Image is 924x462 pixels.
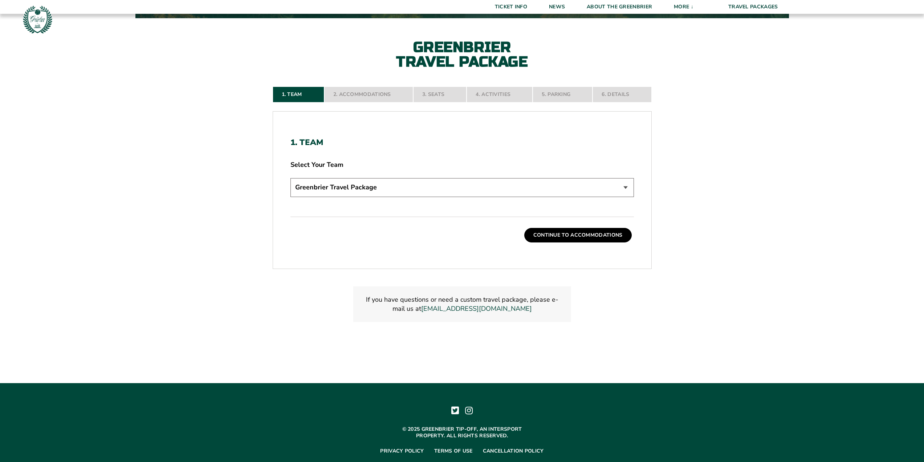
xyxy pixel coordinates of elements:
[524,228,632,242] button: Continue To Accommodations
[421,304,532,313] a: Link greenbriertipoff@intersport.global
[390,426,535,439] p: © 2025 Greenbrier Tip-off, an Intersport property. All rights reserved.
[380,448,424,454] a: Privacy Policy
[290,160,634,169] label: Select Your Team
[382,40,542,69] h2: Greenbrier Travel Package
[290,138,634,147] h2: 1. Team
[483,448,544,454] a: Cancellation Policy
[362,295,562,313] p: If you have questions or need a custom travel package, please e-mail us at
[22,4,53,35] img: Greenbrier Tip-Off
[434,448,473,454] a: Terms of Use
